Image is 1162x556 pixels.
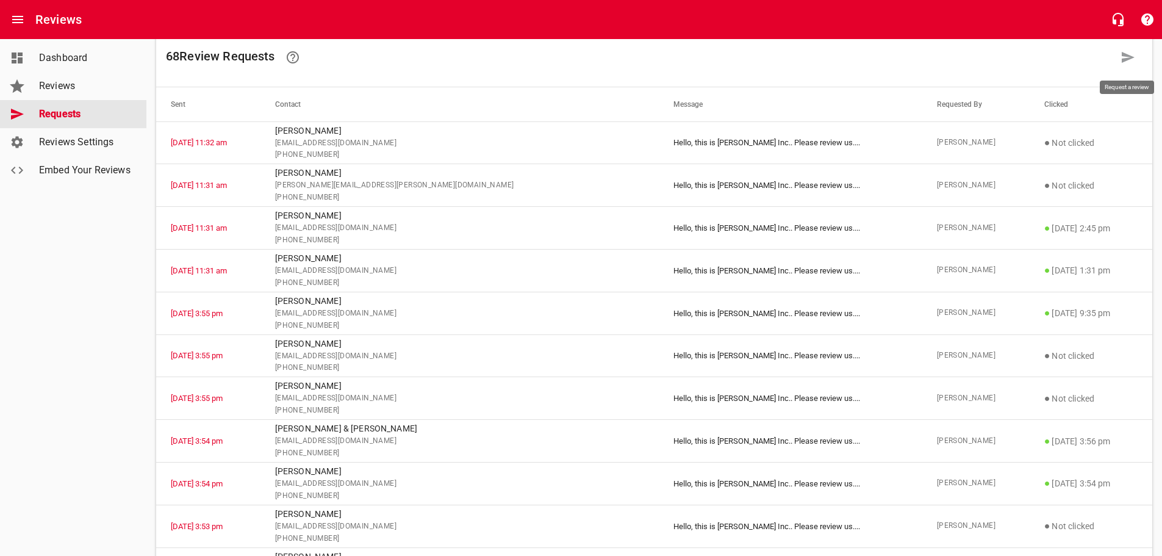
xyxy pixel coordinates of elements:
span: [PERSON_NAME] [937,264,1015,276]
p: [PERSON_NAME] [275,167,644,179]
button: Live Chat [1103,5,1133,34]
a: [DATE] 3:55 pm [171,351,223,360]
th: Contact [260,87,659,121]
td: Hello, this is [PERSON_NAME] Inc.. Please review us. ... [659,377,922,420]
span: [EMAIL_ADDRESS][DOMAIN_NAME] [275,137,644,150]
p: [DATE] 2:45 pm [1044,221,1138,236]
th: Message [659,87,922,121]
p: Not clicked [1044,519,1138,533]
span: ● [1044,520,1050,532]
td: Hello, this is [PERSON_NAME] Inc.. Please review us. ... [659,249,922,292]
p: [PERSON_NAME] [275,508,644,521]
span: [PERSON_NAME] [937,392,1015,405]
span: ● [1044,477,1050,489]
span: ● [1044,435,1050,447]
span: [PHONE_NUMBER] [275,405,644,417]
p: [PERSON_NAME] [275,125,644,137]
span: ● [1044,222,1050,234]
p: Not clicked [1044,178,1138,193]
a: [DATE] 11:31 am [171,181,227,190]
p: [DATE] 9:35 pm [1044,306,1138,320]
span: [PHONE_NUMBER] [275,277,644,289]
p: [DATE] 3:56 pm [1044,434,1138,449]
span: [EMAIL_ADDRESS][DOMAIN_NAME] [275,392,644,405]
span: [EMAIL_ADDRESS][DOMAIN_NAME] [275,435,644,447]
p: [PERSON_NAME] [275,252,644,265]
button: Open drawer [3,5,32,34]
span: ● [1044,264,1050,276]
a: [DATE] 3:54 pm [171,479,223,488]
a: [DATE] 11:31 am [171,266,227,275]
td: Hello, this is [PERSON_NAME] Inc.. Please review us. ... [659,505,922,547]
a: [DATE] 3:54 pm [171,436,223,446]
span: [PERSON_NAME] [937,350,1015,362]
span: [PERSON_NAME] [937,222,1015,234]
span: [PERSON_NAME] [937,179,1015,192]
span: ● [1044,392,1050,404]
span: Dashboard [39,51,132,65]
span: [PERSON_NAME][EMAIL_ADDRESS][PERSON_NAME][DOMAIN_NAME] [275,179,644,192]
span: ● [1044,179,1050,191]
a: [DATE] 3:53 pm [171,522,223,531]
span: [PHONE_NUMBER] [275,447,644,460]
p: [PERSON_NAME] [275,209,644,222]
span: Reviews Settings [39,135,132,150]
span: [PHONE_NUMBER] [275,533,644,545]
span: [EMAIL_ADDRESS][DOMAIN_NAME] [275,521,644,533]
span: [PERSON_NAME] [937,307,1015,319]
h6: Reviews [35,10,82,29]
th: Clicked [1030,87,1152,121]
span: ● [1044,307,1050,319]
p: Not clicked [1044,135,1138,150]
span: [EMAIL_ADDRESS][DOMAIN_NAME] [275,350,644,363]
a: Learn how requesting reviews can improve your online presence [278,43,307,72]
td: Hello, this is [PERSON_NAME] Inc.. Please review us. ... [659,463,922,505]
td: Hello, this is [PERSON_NAME] Inc.. Please review us. ... [659,292,922,334]
span: [PERSON_NAME] [937,477,1015,489]
td: Hello, this is [PERSON_NAME] Inc.. Please review us. ... [659,207,922,250]
p: [PERSON_NAME] [275,380,644,392]
span: [PHONE_NUMBER] [275,320,644,332]
td: Hello, this is [PERSON_NAME] Inc.. Please review us. ... [659,334,922,377]
span: Reviews [39,79,132,93]
span: Embed Your Reviews [39,163,132,178]
button: Support Portal [1133,5,1162,34]
span: [EMAIL_ADDRESS][DOMAIN_NAME] [275,478,644,490]
td: Hello, this is [PERSON_NAME] Inc.. Please review us. ... [659,420,922,463]
span: Requests [39,107,132,121]
th: Sent [156,87,260,121]
a: [DATE] 11:32 am [171,138,227,147]
th: Requested By [922,87,1030,121]
p: [PERSON_NAME] [275,338,644,350]
span: ● [1044,350,1050,361]
span: [EMAIL_ADDRESS][DOMAIN_NAME] [275,222,644,234]
span: [PERSON_NAME] [937,435,1015,447]
span: [PHONE_NUMBER] [275,234,644,247]
td: Hello, this is [PERSON_NAME] Inc.. Please review us. ... [659,164,922,207]
td: Hello, this is [PERSON_NAME] Inc.. Please review us. ... [659,121,922,164]
span: [PERSON_NAME] [937,520,1015,532]
p: Not clicked [1044,391,1138,406]
span: [PHONE_NUMBER] [275,149,644,161]
a: [DATE] 11:31 am [171,223,227,233]
a: [DATE] 3:55 pm [171,309,223,318]
p: [DATE] 3:54 pm [1044,476,1138,491]
span: [PHONE_NUMBER] [275,362,644,374]
span: [EMAIL_ADDRESS][DOMAIN_NAME] [275,308,644,320]
span: ● [1044,137,1050,148]
p: [PERSON_NAME] & [PERSON_NAME] [275,422,644,435]
span: [PERSON_NAME] [937,137,1015,149]
span: [PHONE_NUMBER] [275,192,644,204]
p: [DATE] 1:31 pm [1044,263,1138,278]
span: [PHONE_NUMBER] [275,490,644,502]
p: [PERSON_NAME] [275,295,644,308]
a: [DATE] 3:55 pm [171,394,223,403]
p: Not clicked [1044,348,1138,363]
span: [EMAIL_ADDRESS][DOMAIN_NAME] [275,265,644,277]
p: [PERSON_NAME] [275,465,644,478]
h6: 68 Review Request s [166,43,1113,72]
